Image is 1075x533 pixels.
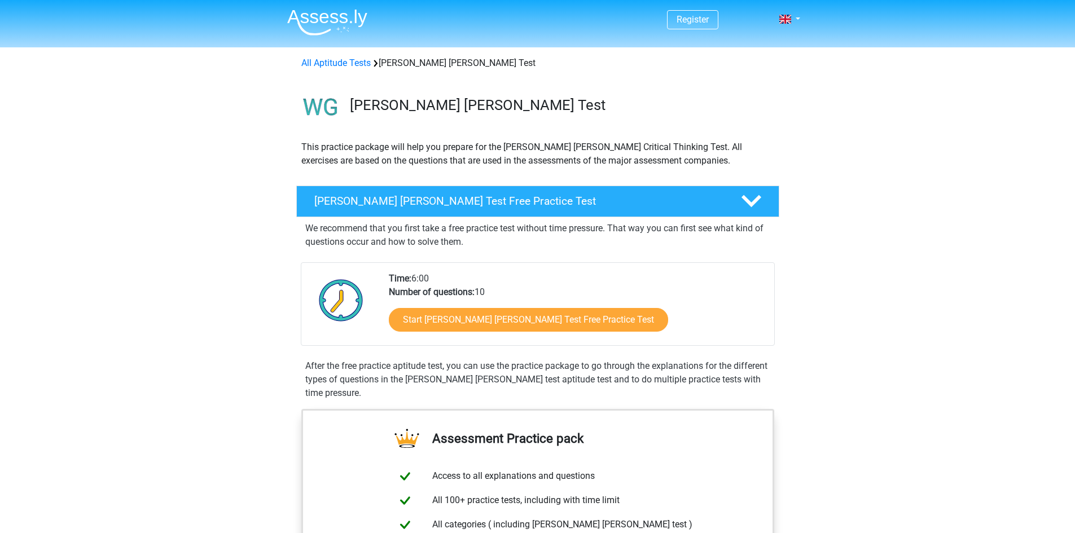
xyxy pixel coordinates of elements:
[313,272,370,328] img: Clock
[389,273,411,284] b: Time:
[292,186,784,217] a: [PERSON_NAME] [PERSON_NAME] Test Free Practice Test
[301,140,774,168] p: This practice package will help you prepare for the [PERSON_NAME] [PERSON_NAME] Critical Thinking...
[389,308,668,332] a: Start [PERSON_NAME] [PERSON_NAME] Test Free Practice Test
[297,56,779,70] div: [PERSON_NAME] [PERSON_NAME] Test
[305,222,770,249] p: We recommend that you first take a free practice test without time pressure. That way you can fir...
[314,195,723,208] h4: [PERSON_NAME] [PERSON_NAME] Test Free Practice Test
[301,359,775,400] div: After the free practice aptitude test, you can use the practice package to go through the explana...
[301,58,371,68] a: All Aptitude Tests
[287,9,367,36] img: Assessly
[380,272,774,345] div: 6:00 10
[389,287,475,297] b: Number of questions:
[350,96,770,114] h3: [PERSON_NAME] [PERSON_NAME] Test
[297,83,345,131] img: watson glaser test
[677,14,709,25] a: Register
